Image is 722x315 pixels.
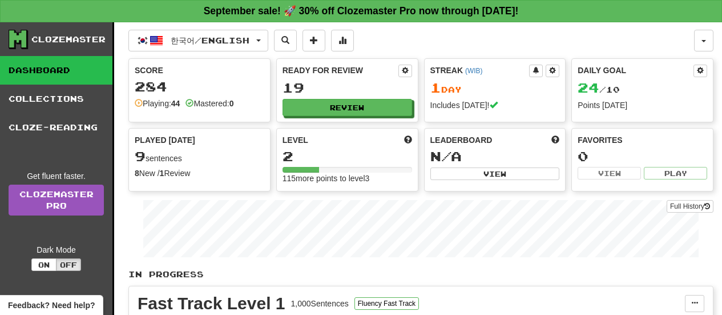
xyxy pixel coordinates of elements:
div: 19 [283,81,412,95]
strong: 1 [160,169,164,178]
span: This week in points, UTC [551,134,559,146]
div: 1,000 Sentences [291,298,349,309]
button: Fluency Fast Track [354,297,419,310]
button: More stats [331,30,354,51]
button: Off [56,258,81,271]
strong: 8 [135,169,139,178]
div: Daily Goal [578,65,693,77]
span: N/A [430,148,462,164]
button: View [430,168,560,180]
span: Played [DATE] [135,134,195,146]
div: Ready for Review [283,65,398,76]
div: 115 more points to level 3 [283,173,412,184]
div: Day [430,81,560,95]
div: sentences [135,149,264,164]
p: In Progress [128,269,713,280]
button: Search sentences [274,30,297,51]
span: Leaderboard [430,134,493,146]
div: New / Review [135,168,264,179]
div: Clozemaster [31,34,106,45]
button: On [31,258,57,271]
button: Review [283,99,412,116]
strong: 0 [229,99,234,108]
div: Get fluent faster. [9,170,104,182]
button: View [578,167,641,180]
span: 9 [135,148,146,164]
div: 284 [135,79,264,94]
div: Dark Mode [9,244,104,256]
button: Play [644,167,707,180]
div: 0 [578,149,707,164]
strong: September sale! 🚀 30% off Clozemaster Pro now through [DATE]! [204,5,519,17]
span: 24 [578,79,599,95]
button: Add sentence to collection [302,30,325,51]
strong: 44 [171,99,180,108]
a: ClozemasterPro [9,185,104,216]
div: Fast Track Level 1 [138,295,285,312]
span: / 10 [578,85,620,94]
span: Open feedback widget [8,300,95,311]
span: 한국어 / English [171,35,249,45]
div: Score [135,65,264,76]
button: 한국어/English [128,30,268,51]
div: Points [DATE] [578,99,707,111]
div: Includes [DATE]! [430,99,560,111]
div: 2 [283,149,412,164]
a: (WIB) [465,67,482,75]
div: Favorites [578,134,707,146]
div: Streak [430,65,530,76]
span: Level [283,134,308,146]
div: Playing: [135,98,180,109]
button: Full History [667,200,713,213]
span: Score more points to level up [404,134,412,146]
div: Mastered: [185,98,233,109]
span: 1 [430,79,441,95]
